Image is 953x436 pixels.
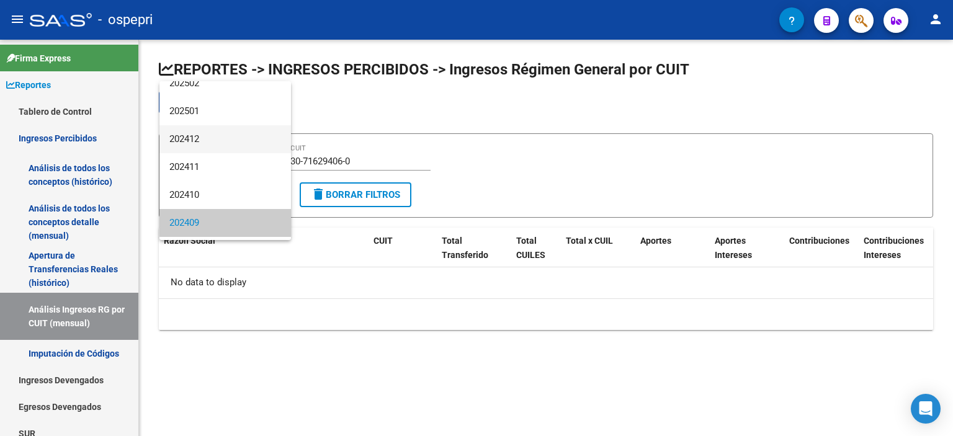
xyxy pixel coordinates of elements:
span: 202501 [169,97,281,125]
span: 202408 [169,237,281,265]
span: 202412 [169,125,281,153]
span: 202409 [169,209,281,237]
span: 202502 [169,69,281,97]
span: 202411 [169,153,281,181]
div: Open Intercom Messenger [911,394,941,424]
span: 202410 [169,181,281,209]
